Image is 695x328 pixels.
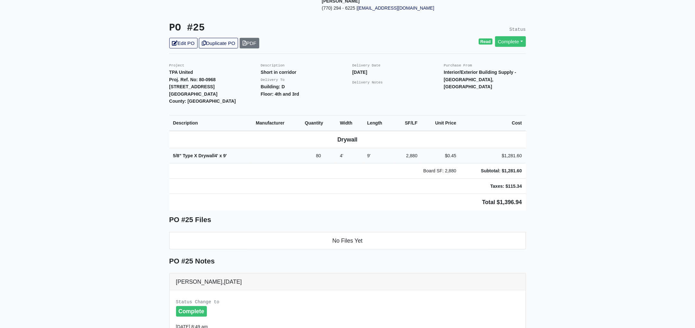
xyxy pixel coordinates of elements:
th: SF/LF [394,115,421,131]
th: Length [363,115,394,131]
small: Delivery Notes [352,81,383,84]
small: Status Change to [176,299,219,305]
small: Purchase From [444,64,472,67]
span: 9' [223,153,227,158]
small: Delivery Date [352,64,381,67]
strong: 5/8" Type X Drywall [173,153,227,158]
th: Width [336,115,363,131]
span: 9' [367,153,371,158]
b: Drywall [337,136,358,143]
span: x [219,153,222,158]
h5: PO #25 Notes [169,257,526,265]
span: Board SF: 2,880 [423,168,457,173]
span: 4' [215,153,218,158]
a: Duplicate PO [199,38,238,48]
div: Complete [176,306,207,317]
strong: County: [GEOGRAPHIC_DATA] [169,99,236,104]
th: Description [169,115,252,131]
a: Complete [495,36,526,47]
strong: [GEOGRAPHIC_DATA] [169,91,218,97]
td: Taxes: $115.34 [460,178,526,194]
th: Quantity [301,115,336,131]
h3: PO #25 [169,22,343,34]
p: Interior/Exterior Building Supply - [GEOGRAPHIC_DATA], [GEOGRAPHIC_DATA] [444,69,526,91]
td: $0.45 [421,148,460,163]
div: [PERSON_NAME], [170,273,526,290]
th: Unit Price [421,115,460,131]
small: Description [261,64,285,67]
span: [DATE] [224,279,242,285]
td: Total $1,396.94 [169,194,526,211]
small: Project [169,64,184,67]
strong: TPA United [169,70,193,75]
th: Manufacturer [252,115,301,131]
td: 80 [301,148,336,163]
span: 4' [340,153,343,158]
small: Delivery To [261,78,285,82]
h5: PO #25 Files [169,216,526,224]
strong: [DATE] [352,70,368,75]
a: Edit PO [169,38,198,48]
a: [EMAIL_ADDRESS][DOMAIN_NAME] [358,5,434,11]
span: Read [479,39,493,45]
strong: [STREET_ADDRESS] [169,84,215,89]
strong: Short in corridor [261,70,297,75]
strong: Proj. Ref. No: 80-0968 [169,77,216,82]
li: No Files Yet [169,232,526,249]
p: (770) 294 - 6225 | [322,4,465,12]
strong: Building: D [261,84,285,89]
small: Status [510,27,526,32]
td: 2,880 [394,148,421,163]
a: PDF [240,38,259,48]
td: Subtotal: $1,281.60 [460,163,526,179]
td: $1,281.60 [460,148,526,163]
th: Cost [460,115,526,131]
strong: Floor: 4th and 3rd [261,91,299,97]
